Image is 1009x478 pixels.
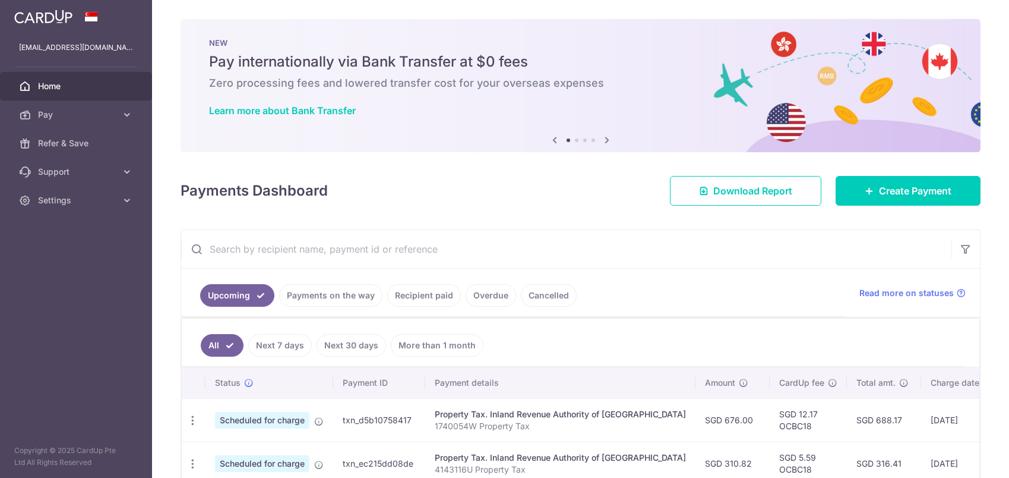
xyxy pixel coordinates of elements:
[847,398,921,442] td: SGD 688.17
[770,398,847,442] td: SGD 12.17 OCBC18
[333,367,425,398] th: Payment ID
[215,412,309,429] span: Scheduled for charge
[215,377,241,389] span: Status
[435,420,686,432] p: 1740054W Property Tax
[435,464,686,476] p: 4143116U Property Tax
[879,184,951,198] span: Create Payment
[670,176,821,206] a: Download Report
[209,38,952,48] p: NEW
[38,166,116,178] span: Support
[209,52,952,71] h5: Pay internationally via Bank Transfer at $0 fees
[201,334,243,357] a: All
[856,377,896,389] span: Total amt.
[713,184,792,198] span: Download Report
[181,180,328,202] h4: Payments Dashboard
[425,367,695,398] th: Payment details
[435,408,686,420] div: Property Tax. Inland Revenue Authority of [GEOGRAPHIC_DATA]
[695,398,770,442] td: SGD 676.00
[209,105,356,117] a: Learn more about Bank Transfer
[921,398,1002,442] td: [DATE]
[931,377,979,389] span: Charge date
[933,442,997,472] iframe: Opens a widget where you can find more information
[466,284,516,307] a: Overdue
[779,377,824,389] span: CardUp fee
[705,377,735,389] span: Amount
[38,194,116,206] span: Settings
[387,284,461,307] a: Recipient paid
[200,284,274,307] a: Upcoming
[333,398,425,442] td: txn_d5b10758417
[215,455,309,472] span: Scheduled for charge
[317,334,386,357] a: Next 30 days
[38,137,116,149] span: Refer & Save
[859,287,966,299] a: Read more on statuses
[19,42,133,54] p: [EMAIL_ADDRESS][DOMAIN_NAME]
[209,76,952,90] h6: Zero processing fees and lowered transfer cost for your overseas expenses
[435,452,686,464] div: Property Tax. Inland Revenue Authority of [GEOGRAPHIC_DATA]
[181,230,951,268] input: Search by recipient name, payment id or reference
[14,10,72,24] img: CardUp
[279,284,382,307] a: Payments on the way
[248,334,312,357] a: Next 7 days
[836,176,980,206] a: Create Payment
[859,287,954,299] span: Read more on statuses
[391,334,483,357] a: More than 1 month
[521,284,577,307] a: Cancelled
[38,109,116,121] span: Pay
[181,19,980,152] img: Bank transfer banner
[38,80,116,92] span: Home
